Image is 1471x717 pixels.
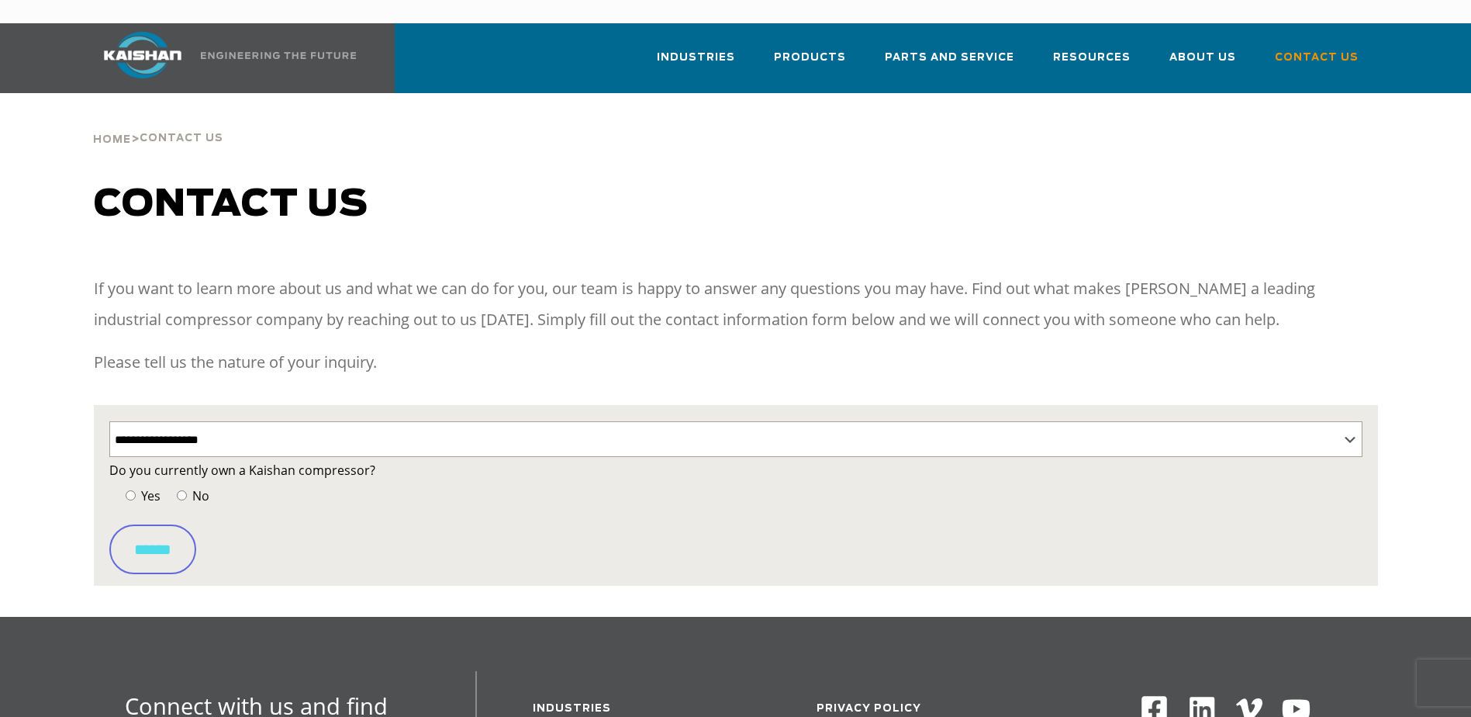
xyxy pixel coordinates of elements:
span: Contact us [94,186,368,223]
span: No [189,487,209,504]
span: Products [774,49,846,67]
p: If you want to learn more about us and what we can do for you, our team is happy to answer any qu... [94,273,1378,335]
div: > [93,93,223,152]
img: kaishan logo [85,32,201,78]
span: Contact Us [1275,49,1359,67]
a: Industries [533,704,611,714]
span: Home [93,135,131,145]
span: Contact Us [140,133,223,144]
img: Engineering the future [201,52,356,59]
a: Contact Us [1275,37,1359,90]
span: Resources [1053,49,1131,67]
a: Resources [1053,37,1131,90]
a: Products [774,37,846,90]
input: Yes [126,490,136,501]
p: Please tell us the nature of your inquiry. [94,347,1378,378]
span: About Us [1169,49,1236,67]
label: Do you currently own a Kaishan compressor? [109,459,1362,481]
a: About Us [1169,37,1236,90]
a: Kaishan USA [85,23,359,93]
span: Parts and Service [885,49,1014,67]
span: Yes [138,487,161,504]
a: Parts and Service [885,37,1014,90]
a: Home [93,132,131,146]
input: No [177,490,187,501]
a: Privacy Policy [817,704,921,714]
span: Industries [657,49,735,67]
a: Industries [657,37,735,90]
form: Contact form [109,459,1362,574]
